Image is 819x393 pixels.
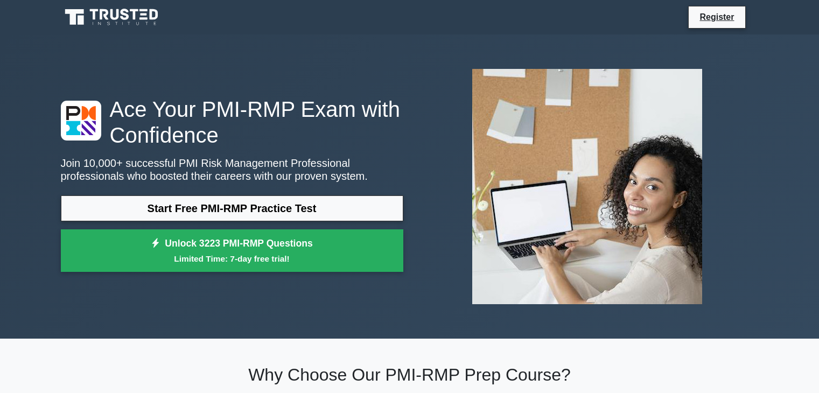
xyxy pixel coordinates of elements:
a: Unlock 3223 PMI-RMP QuestionsLimited Time: 7-day free trial! [61,229,403,272]
a: Register [693,10,740,24]
p: Join 10,000+ successful PMI Risk Management Professional professionals who boosted their careers ... [61,157,403,183]
a: Start Free PMI-RMP Practice Test [61,195,403,221]
h1: Ace Your PMI-RMP Exam with Confidence [61,96,403,148]
small: Limited Time: 7-day free trial! [74,252,390,265]
h2: Why Choose Our PMI-RMP Prep Course? [61,364,759,385]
